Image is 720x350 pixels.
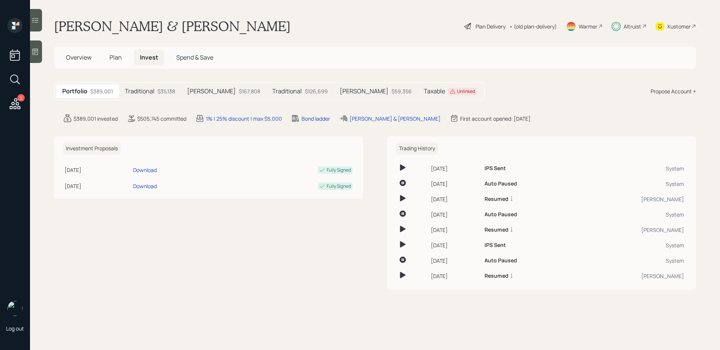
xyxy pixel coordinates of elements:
div: $389,001 [90,87,113,95]
div: Bond ladder [301,115,330,123]
div: [PERSON_NAME] [575,272,684,280]
h1: [PERSON_NAME] & [PERSON_NAME] [54,18,291,34]
div: 2 [17,94,25,102]
div: [DATE] [64,166,130,174]
h5: Taxable [424,88,445,95]
img: sami-boghos-headshot.png [7,301,22,316]
div: Plan Delivery [475,22,505,30]
div: Fully Signed [327,183,351,190]
h6: Auto Paused [484,181,517,187]
div: [DATE] [64,182,130,190]
div: [PERSON_NAME] [575,195,684,203]
div: Kustomer [667,22,691,30]
h6: IPS Sent [484,165,506,172]
div: $389,001 invested [73,115,118,123]
div: [DATE] [431,165,478,172]
div: $59,356 [391,87,412,95]
div: [PERSON_NAME] [575,226,684,234]
div: [DATE] [431,226,478,234]
div: System [575,257,684,265]
h6: Trading History [396,142,438,155]
h5: Portfolio [62,88,87,95]
div: Log out [6,325,24,332]
div: Altruist [624,22,641,30]
div: System [575,165,684,172]
div: • (old plan-delivery) [509,22,557,30]
div: $35,138 [157,87,175,95]
div: [DATE] [431,180,478,188]
div: Warmer [579,22,597,30]
div: [DATE] [431,257,478,265]
div: [DATE] [431,195,478,203]
h6: Auto Paused [484,211,517,218]
h6: Auto Paused [484,257,517,264]
div: System [575,180,684,188]
div: [DATE] [431,272,478,280]
div: $167,808 [239,87,260,95]
span: Overview [66,53,91,61]
div: Download [133,182,157,190]
div: [PERSON_NAME] & [PERSON_NAME] [349,115,441,123]
span: Plan [109,53,122,61]
span: Invest [140,53,158,61]
h6: Resumed [484,196,508,202]
h6: IPS Sent [484,242,506,248]
div: 1% | 25% discount | max $5,000 [206,115,282,123]
h6: Resumed [484,227,508,233]
div: $126,699 [305,87,328,95]
div: Download [133,166,157,174]
div: [DATE] [431,211,478,218]
div: [DATE] [431,241,478,249]
div: Unlinked [457,88,475,95]
div: Propose Account + [651,87,696,95]
h5: Traditional [272,88,302,95]
div: System [575,241,684,249]
h6: Resumed [484,273,508,279]
h5: [PERSON_NAME] [340,88,388,95]
div: First account opened: [DATE] [460,115,531,123]
h5: [PERSON_NAME] [187,88,236,95]
div: System [575,211,684,218]
div: $505,745 committed [137,115,186,123]
h6: Investment Proposals [63,142,121,155]
span: Spend & Save [176,53,213,61]
div: Fully Signed [327,167,351,174]
h5: Traditional [125,88,154,95]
